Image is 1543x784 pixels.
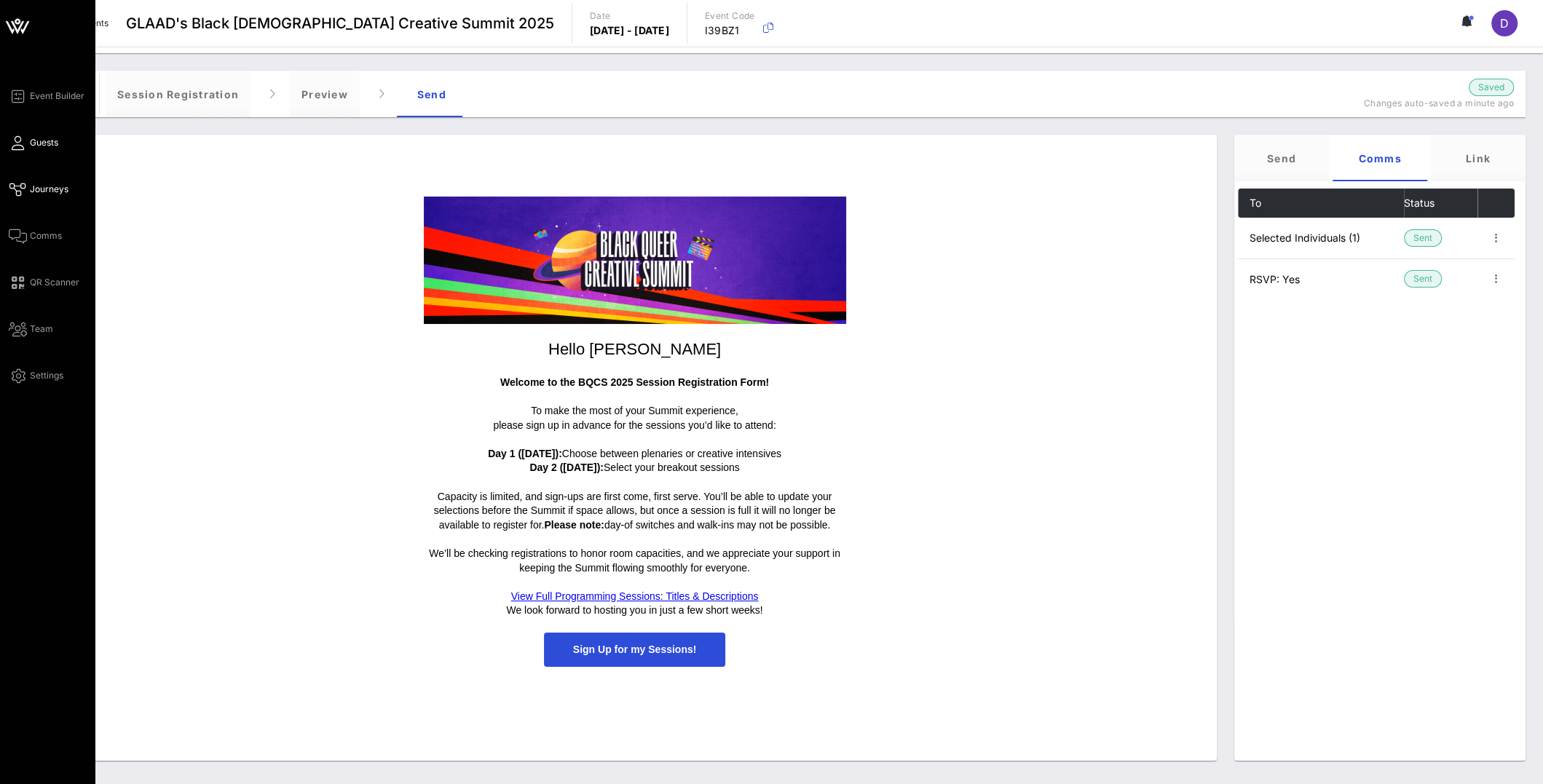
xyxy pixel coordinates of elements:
[1238,258,1404,299] td: RSVP: Yes
[500,376,769,388] strong: Welcome to the BQCS 2025 Session Registration Form!
[529,462,604,473] strong: Day 2 ([DATE]):
[30,136,58,149] span: Guests
[1333,135,1427,181] div: Comms
[9,367,63,384] a: Settings
[511,590,759,602] a: View Full Programming Sessions: Titles & Descriptions
[1431,135,1526,181] div: Link
[1238,189,1404,218] th: To
[1413,271,1432,287] span: Sent
[424,404,846,419] p: To make the most of your Summit experience,
[424,547,846,575] p: We’ll be checking registrations to honor room capacities, and we appreciate your support in keepi...
[30,369,63,382] span: Settings
[1250,197,1261,209] span: To
[590,9,669,23] p: Date
[1332,96,1514,111] p: Changes auto-saved a minute ago
[126,12,554,34] span: GLAAD's Black [DEMOGRAPHIC_DATA] Creative Summit 2025
[548,340,721,358] span: Hello [PERSON_NAME]
[544,519,604,531] strong: Please note:
[290,71,360,117] div: Preview
[705,9,755,23] p: Event Code
[30,276,79,289] span: QR Scanner
[399,71,465,117] div: Send
[106,71,250,117] div: Session Registration
[30,90,84,103] span: Event Builder
[1491,10,1518,36] div: D
[1413,230,1432,246] span: Sent
[424,490,846,533] p: Capacity is limited, and sign-ups are first come, first serve. You’ll be able to update your sele...
[1234,135,1329,181] div: Send
[705,23,755,38] p: I39BZ1
[488,448,562,459] strong: Day 1 ([DATE]):
[9,87,84,105] a: Event Builder
[424,419,846,433] p: please sign up in advance for the sessions you’d like to attend:
[9,227,62,245] a: Comms
[590,23,669,38] p: [DATE] - [DATE]
[9,320,53,338] a: Team
[30,322,53,336] span: Team
[1500,16,1509,31] span: D
[1238,218,1404,258] td: Selected Individuals (1)
[424,461,846,475] p: Select your breakout sessions
[1404,189,1477,218] th: Status
[9,134,58,151] a: Guests
[30,229,62,242] span: Comms
[544,633,726,667] a: Sign Up for my Sessions!
[424,603,846,618] p: We look forward to hosting you in just a few short weeks!
[424,447,846,462] p: Choose between plenaries or creative intensives
[1404,197,1435,209] span: Status
[9,274,79,291] a: QR Scanner
[30,183,68,196] span: Journeys
[1478,80,1504,95] span: Saved
[9,181,68,198] a: Journeys
[573,644,697,655] span: Sign Up for my Sessions!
